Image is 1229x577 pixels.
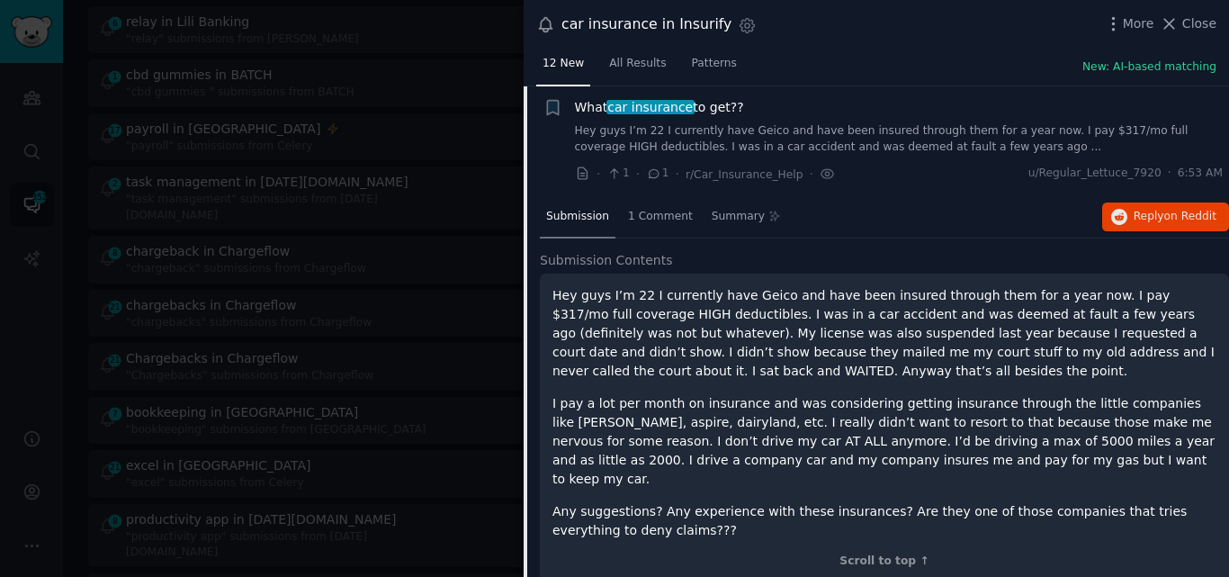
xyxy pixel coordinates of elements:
span: r/Car_Insurance_Help [686,168,803,181]
span: More [1123,14,1154,33]
p: Hey guys I’m 22 I currently have Geico and have been insured through them for a year now. I pay $... [552,286,1216,381]
span: Summary [712,209,765,225]
div: Scroll to top ↑ [552,554,1216,570]
span: What to get?? [575,98,744,117]
a: Whatcar insuranceto get?? [575,98,744,117]
span: Submission [546,209,609,225]
a: All Results [603,50,672,86]
button: New: AI-based matching [1082,59,1216,76]
span: 12 New [543,56,584,72]
span: · [676,165,679,184]
p: I pay a lot per month on insurance and was considering getting insurance through the little compa... [552,394,1216,489]
p: Any suggestions? Any experience with these insurances? Are they one of those companies that tries... [552,502,1216,540]
span: Reply [1134,209,1216,225]
button: More [1104,14,1154,33]
span: Submission Contents [540,251,673,270]
span: 6:53 AM [1178,166,1223,182]
a: 12 New [536,50,590,86]
span: Close [1182,14,1216,33]
div: car insurance in Insurify [561,14,731,36]
span: · [636,165,640,184]
span: 1 [646,166,668,182]
span: All Results [609,56,666,72]
span: Patterns [692,56,737,72]
span: car insurance [606,100,695,114]
button: Close [1160,14,1216,33]
span: 1 Comment [628,209,693,225]
span: 1 [606,166,629,182]
button: Replyon Reddit [1102,203,1229,231]
span: · [597,165,600,184]
span: u/Regular_Lettuce_7920 [1028,166,1162,182]
span: on Reddit [1164,210,1216,222]
a: Patterns [686,50,743,86]
a: Hey guys I’m 22 I currently have Geico and have been insured through them for a year now. I pay $... [575,123,1224,155]
span: · [1168,166,1171,182]
span: · [810,165,813,184]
